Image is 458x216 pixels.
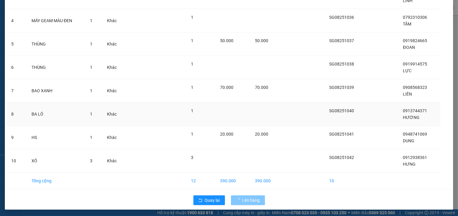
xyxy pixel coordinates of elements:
span: 0913744371 [403,108,427,113]
span: DUNG [403,138,415,143]
span: SG08251037 [329,38,354,43]
img: logo.jpg [66,8,80,22]
span: rollback [198,198,202,203]
span: 1 [90,88,92,93]
span: 1 [90,112,92,116]
td: THÙNG [27,56,85,79]
span: 1 [191,38,193,43]
span: SG08251040 [329,108,354,113]
td: 10 [6,149,27,173]
span: 1 [191,15,193,20]
td: XÔ [27,149,85,173]
span: LỰC [403,68,412,73]
span: 0919914575 [403,62,427,66]
span: SG08251042 [329,155,354,160]
span: 1 [90,65,92,70]
span: 50.000 [220,38,233,43]
td: Khác [102,126,125,149]
td: 10 [324,173,364,189]
td: 7 [6,79,27,103]
td: 6 [6,56,27,79]
td: Tổng cộng [27,173,85,189]
span: 3 [90,158,92,163]
span: 0792310306 [403,15,427,20]
td: 390.000 [215,173,250,189]
span: 20.000 [255,132,268,137]
td: Khác [102,9,125,32]
td: Khác [102,103,125,126]
td: 8 [6,103,27,126]
td: 12 [186,173,215,189]
span: 70.000 [255,85,268,90]
td: Khác [102,149,125,173]
td: BA LÔ [27,103,85,126]
span: 50.000 [255,38,268,43]
span: 20.000 [220,132,233,137]
span: 1 [191,132,193,137]
span: 1 [191,62,193,66]
span: 3 [191,155,193,160]
span: LIÊN [403,92,412,96]
button: Lên hàng [231,195,265,205]
span: HƯƠNG [403,115,420,120]
span: 0912938361 [403,155,427,160]
td: BAO XANH [27,79,85,103]
td: MÁY GEAM MÀU ĐEN [27,9,85,32]
span: ĐOAN [403,45,415,50]
li: (c) 2017 [51,29,83,36]
td: THÙNG [27,32,85,56]
span: Lên hàng [242,197,260,204]
td: 9 [6,126,27,149]
span: 1 [90,135,92,140]
span: HƯNG [403,162,416,167]
span: SG08251041 [329,132,354,137]
span: 70.000 [220,85,233,90]
td: 390.000 [250,173,279,189]
td: Khác [102,56,125,79]
span: 0919824665 [403,38,427,43]
span: TẦM [403,22,412,26]
td: 5 [6,32,27,56]
span: 1 [90,18,92,23]
span: 0948741069 [403,132,427,137]
span: SG08251039 [329,85,354,90]
td: Khác [102,79,125,103]
b: Thiện Trí [8,39,27,57]
td: 4 [6,9,27,32]
b: [DOMAIN_NAME] [51,23,83,28]
span: 0908568323 [403,85,427,90]
span: SG08251036 [329,15,354,20]
td: HS [27,126,85,149]
td: Khác [102,32,125,56]
span: loading [236,198,242,202]
span: SG08251038 [329,62,354,66]
span: 1 [191,85,193,90]
button: rollbackQuay lại [193,195,225,205]
span: 1 [191,108,193,113]
span: Quay lại [205,197,220,204]
span: 1 [90,42,92,46]
b: Gửi khách hàng [37,9,60,37]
